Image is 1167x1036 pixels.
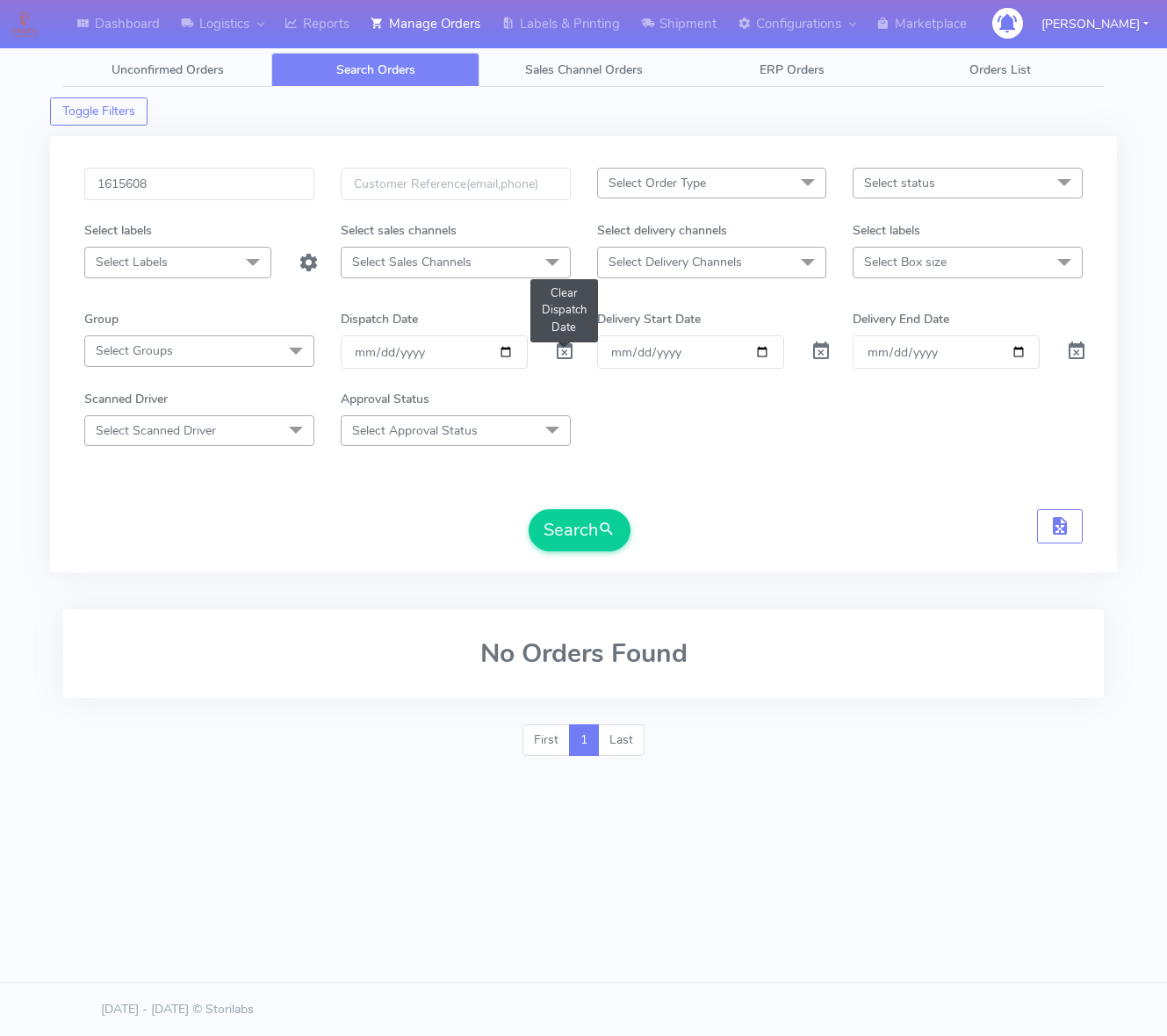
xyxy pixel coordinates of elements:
[969,61,1031,78] span: Orders List
[853,221,920,240] label: Select labels
[352,422,478,439] span: Select Approval Status
[96,422,216,439] span: Select Scanned Driver
[341,168,571,200] input: Customer Reference(email,phone)
[84,390,168,408] label: Scanned Driver
[96,254,168,270] span: Select Labels
[1028,6,1162,42] button: [PERSON_NAME]
[84,168,314,200] input: Order Id
[341,221,457,240] label: Select sales channels
[760,61,825,78] span: ERP Orders
[341,310,418,328] label: Dispatch Date
[84,221,152,240] label: Select labels
[609,254,742,270] span: Select Delivery Channels
[96,342,173,359] span: Select Groups
[352,254,472,270] span: Select Sales Channels
[84,639,1083,668] h2: No Orders Found
[341,390,429,408] label: Approval Status
[597,221,727,240] label: Select delivery channels
[112,61,224,78] span: Unconfirmed Orders
[336,61,415,78] span: Search Orders
[529,509,630,551] button: Search
[609,175,706,191] span: Select Order Type
[864,254,947,270] span: Select Box size
[853,310,949,328] label: Delivery End Date
[50,97,148,126] button: Toggle Filters
[84,310,119,328] label: Group
[525,61,643,78] span: Sales Channel Orders
[63,53,1104,87] ul: Tabs
[569,724,599,756] a: 1
[597,310,701,328] label: Delivery Start Date
[864,175,935,191] span: Select status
